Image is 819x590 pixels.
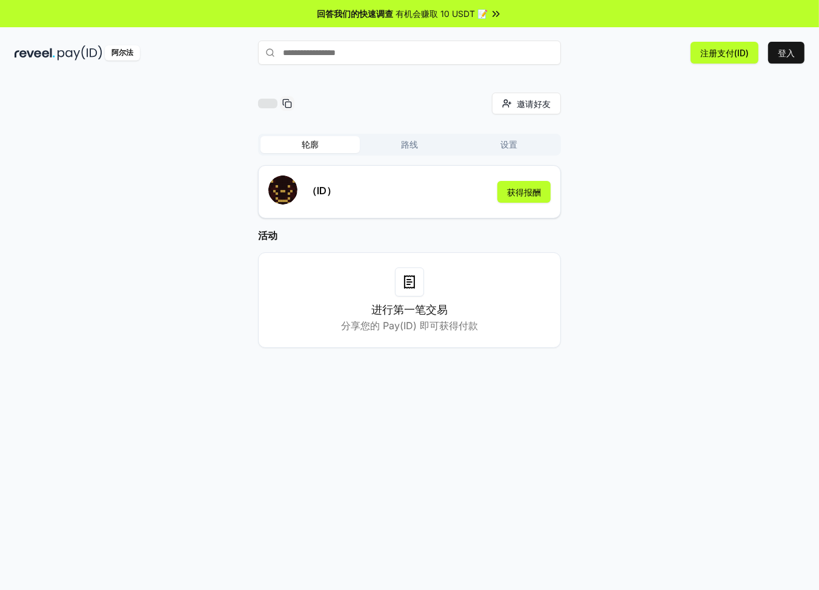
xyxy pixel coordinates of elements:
font: 分享您的 Pay(ID) 即可获得付款 [341,320,478,332]
font: 路线 [401,139,418,149]
font: 注册支付(ID) [700,48,749,58]
font: 进行第一笔交易 [371,303,448,316]
font: 轮廓 [302,139,319,149]
font: 获得报酬 [507,187,541,197]
font: （ID） [307,185,336,197]
font: 活动 [258,229,277,241]
button: 登入 [768,42,804,64]
font: 邀请好友 [517,99,551,109]
img: 付款编号 [58,45,102,61]
button: 邀请好友 [492,93,561,114]
font: 有机会赚取 10 USDT 📝 [396,8,488,19]
font: 设置 [500,139,517,149]
img: 揭示黑暗 [15,45,55,61]
button: 获得报酬 [497,181,551,203]
font: 登入 [778,48,795,58]
font: 阿尔法 [111,48,133,57]
button: 注册支付(ID) [691,42,758,64]
font: 回答我们的快速调查 [317,8,393,19]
